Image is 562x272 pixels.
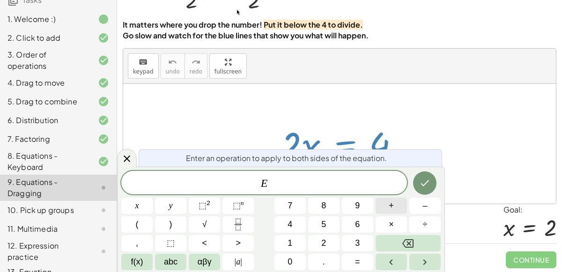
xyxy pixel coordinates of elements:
i: Task finished and correct. [98,156,109,167]
span: ⬚ [199,201,207,210]
div: 9. Equations - Dragging [7,176,83,199]
button: 4 [274,216,306,233]
button: Square root [189,216,220,233]
i: Task finished and correct. [98,96,109,107]
span: ⬚ [233,201,241,210]
div: 2. Click to add [7,32,83,44]
button: . [308,254,340,270]
span: ( [136,218,139,231]
button: Times [376,216,407,233]
strong: It matters where you drop the number! [123,20,262,29]
span: × [389,218,394,231]
button: , [121,235,153,251]
button: 0 [274,254,306,270]
i: Task finished and correct. [98,32,109,44]
button: Absolute value [222,254,254,270]
button: Greater than [222,235,254,251]
span: 5 [321,218,326,231]
button: keyboardkeypad [128,53,159,79]
span: | [235,257,237,266]
button: Right arrow [409,254,441,270]
button: 2 [308,235,340,251]
button: Fraction [222,216,254,233]
button: Greek alphabet [189,254,220,270]
button: Minus [409,198,441,214]
span: Enter an operation to apply to both sides of the equation. [186,153,387,164]
span: undo [166,68,180,75]
button: Divide [409,216,441,233]
div: 3. Order of operations [7,49,83,72]
span: + [389,199,394,212]
span: abc [164,256,177,268]
button: 1 [274,235,306,251]
div: 10. Pick up groups [7,205,83,216]
button: Plus [376,198,407,214]
i: Task not started. [98,205,109,216]
i: Task finished and correct. [98,115,109,126]
span: 6 [355,218,360,231]
i: Task not started. [98,246,109,257]
span: 9 [355,199,360,212]
sup: 2 [207,199,210,206]
button: fullscreen [209,53,247,79]
span: a [235,256,242,268]
span: . [323,256,325,268]
span: – [422,199,427,212]
button: 9 [342,198,373,214]
span: > [236,237,241,250]
sup: n [241,199,244,206]
span: 3 [355,237,360,250]
button: redoredo [185,53,207,79]
span: ) [170,218,172,231]
div: 4. Drag to move [7,77,83,88]
button: y [155,198,186,214]
strong: Put it below the 4 to divide. [264,20,363,29]
span: < [202,237,207,250]
div: Goal: [503,204,556,215]
div: 6. Distribution [7,115,83,126]
span: f(x) [131,256,143,268]
div: 1. Welcome :) [7,14,83,25]
span: √ [202,218,207,231]
span: redo [190,68,202,75]
i: Task finished and correct. [98,133,109,145]
button: Functions [121,254,153,270]
span: 0 [288,256,292,268]
div: 12. Expression practice [7,240,83,263]
button: ( [121,216,153,233]
div: 11. Multimedia [7,223,83,235]
button: Left arrow [376,254,407,270]
span: keypad [133,68,154,75]
span: 2 [321,237,326,250]
button: ) [155,216,186,233]
span: = [355,256,360,268]
span: y [169,199,173,212]
span: x [135,199,139,212]
button: undoundo [161,53,185,79]
div: 8. Equations - Keyboard [7,150,83,173]
i: Task not started. [98,223,109,235]
span: , [136,237,138,250]
span: fullscreen [214,68,242,75]
span: | [240,257,242,266]
var: E [261,177,268,189]
span: αβγ [198,256,212,268]
div: 7. Factoring [7,133,83,145]
i: Task not started. [98,182,109,193]
span: ÷ [423,218,428,231]
button: x [121,198,153,214]
button: 8 [308,198,340,214]
button: 7 [274,198,306,214]
span: 4 [288,218,292,231]
div: 5. Drag to combine [7,96,83,107]
button: Placeholder [155,235,186,251]
button: Squared [189,198,220,214]
span: 1 [288,237,292,250]
span: ⬚ [167,237,175,250]
i: keyboard [139,57,148,68]
button: Backspace [376,235,441,251]
button: 3 [342,235,373,251]
i: Task finished and correct. [98,55,109,66]
strong: Go slow and watch for the blue lines that show you what will happen. [123,30,369,40]
button: Superscript [222,198,254,214]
